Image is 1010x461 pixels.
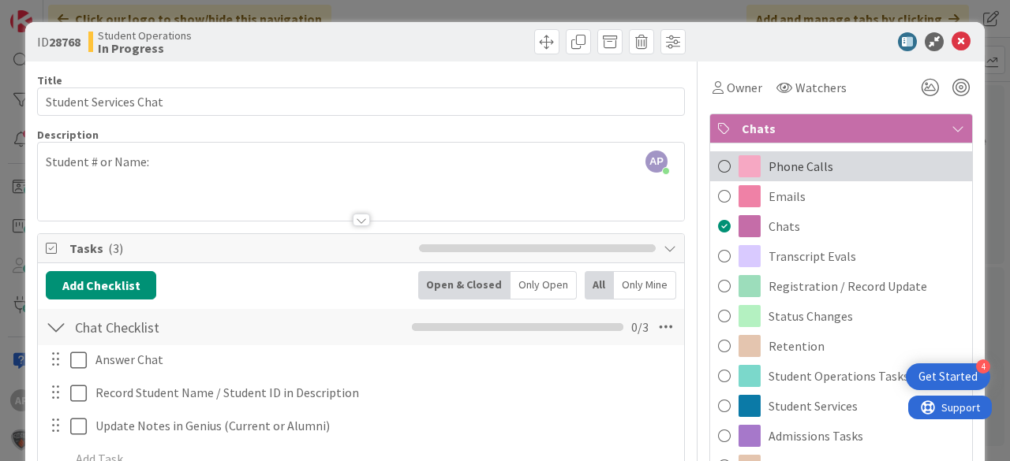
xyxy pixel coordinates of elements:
[645,151,668,173] span: AP
[98,42,192,54] b: In Progress
[585,271,614,299] div: All
[95,351,673,369] p: Answer Chat
[511,271,577,299] div: Only Open
[33,2,72,21] span: Support
[769,277,927,296] span: Registration / Record Update
[769,187,806,206] span: Emails
[769,336,825,355] span: Retention
[37,128,99,142] span: Description
[906,363,990,390] div: Open Get Started checklist, remaining modules: 4
[769,157,833,176] span: Phone Calls
[98,29,192,42] span: Student Operations
[795,78,847,97] span: Watchers
[727,78,762,97] span: Owner
[769,426,863,445] span: Admissions Tasks
[46,271,156,299] button: Add Checklist
[418,271,511,299] div: Open & Closed
[631,318,649,336] span: 0 / 3
[49,34,80,50] b: 28768
[614,271,676,299] div: Only Mine
[69,239,411,258] span: Tasks
[742,119,944,138] span: Chats
[37,87,685,116] input: type card name here...
[918,369,978,385] div: Get Started
[95,384,673,402] p: Record Student Name / Student ID in Description
[769,396,858,415] span: Student Services
[37,73,62,87] label: Title
[769,307,853,325] span: Status Changes
[769,247,856,266] span: Transcript Evals
[95,417,673,435] p: Update Notes in Genius (Current or Alumni)
[976,359,990,374] div: 4
[769,217,800,236] span: Chats
[108,240,123,256] span: ( 3 )
[69,313,332,341] input: Add Checklist...
[769,366,909,385] span: Student Operations Tasks
[37,32,80,51] span: ID
[46,153,676,171] p: Student # or Name:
